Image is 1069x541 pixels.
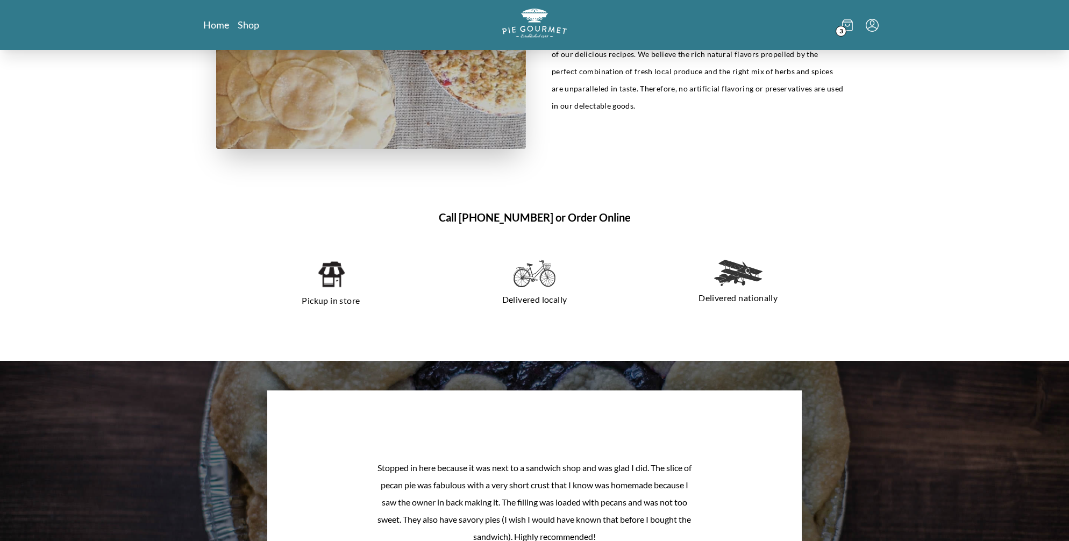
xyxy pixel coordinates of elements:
h1: Call [PHONE_NUMBER] or Order Online [216,209,853,225]
p: Delivered nationally [649,289,827,307]
p: Pickup in store [242,292,420,309]
img: pickup in store [317,260,345,289]
a: Shop [238,18,259,31]
img: delivered nationally [714,260,762,286]
img: delivered locally [514,260,555,288]
button: Menu [866,19,879,32]
a: Logo [502,9,567,41]
p: All of our pies are handmade from scratch and crafted with love. We start off each day by peeling... [552,11,844,115]
a: Home [203,18,229,31]
img: logo [502,9,567,38]
p: Delivered locally [446,291,624,308]
span: 3 [836,26,846,37]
